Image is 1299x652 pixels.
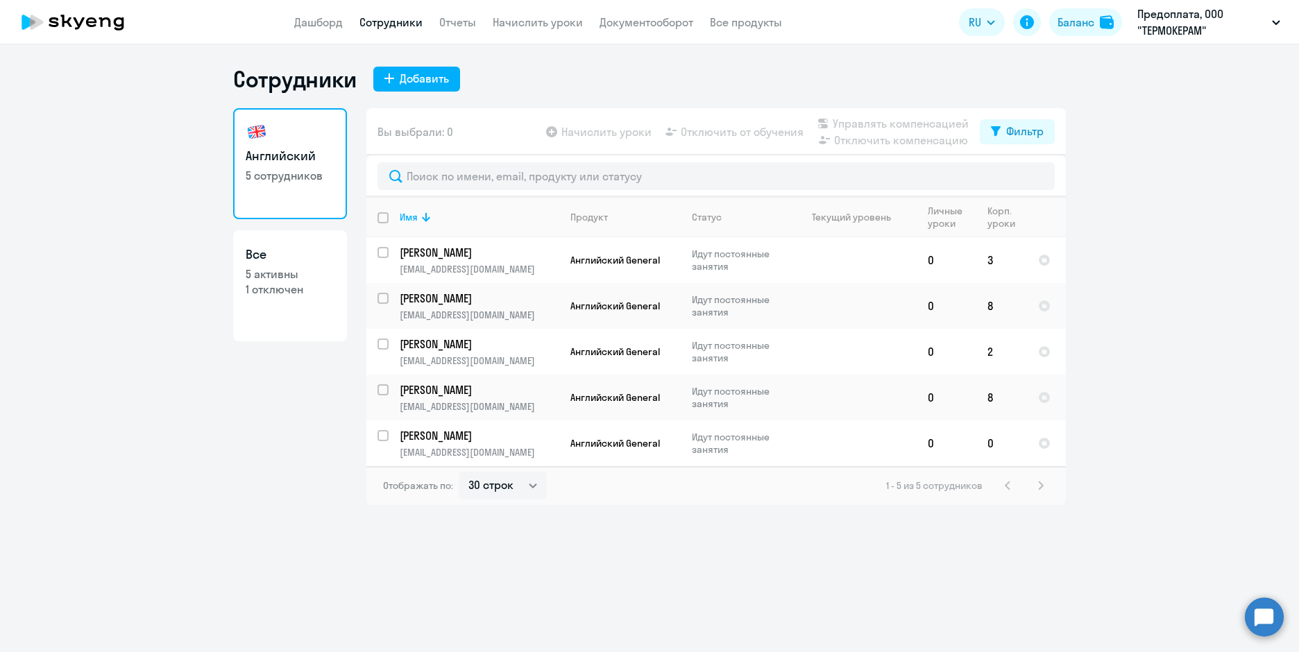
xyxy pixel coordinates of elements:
[969,14,981,31] span: RU
[987,205,1026,230] div: Корп. уроки
[928,205,967,230] div: Личные уроки
[377,162,1055,190] input: Поиск по имени, email, продукту или статусу
[917,283,976,329] td: 0
[1006,123,1044,139] div: Фильтр
[886,479,983,492] span: 1 - 5 из 5 сотрудников
[246,121,268,143] img: english
[692,385,787,410] p: Идут постоянные занятия
[570,300,660,312] span: Английский General
[439,15,476,29] a: Отчеты
[959,8,1005,36] button: RU
[917,237,976,283] td: 0
[570,391,660,404] span: Английский General
[692,431,787,456] p: Идут постоянные занятия
[799,211,916,223] div: Текущий уровень
[246,266,334,282] p: 5 активны
[1100,15,1114,29] img: balance
[493,15,583,29] a: Начислить уроки
[692,211,787,223] div: Статус
[400,382,559,397] a: [PERSON_NAME]
[400,211,418,223] div: Имя
[400,309,559,321] p: [EMAIL_ADDRESS][DOMAIN_NAME]
[400,382,557,397] p: [PERSON_NAME]
[570,437,660,449] span: Английский General
[976,420,1027,466] td: 0
[246,282,334,297] p: 1 отключен
[246,147,334,165] h3: Английский
[383,479,453,492] span: Отображать по:
[692,248,787,273] p: Идут постоянные занятия
[1058,14,1094,31] div: Баланс
[400,263,559,275] p: [EMAIL_ADDRESS][DOMAIN_NAME]
[400,400,559,413] p: [EMAIL_ADDRESS][DOMAIN_NAME]
[570,211,608,223] div: Продукт
[917,420,976,466] td: 0
[1130,6,1287,39] button: Предоплата, ООО "ТЕРМОКЕРАМ"
[1137,6,1266,39] p: Предоплата, ООО "ТЕРМОКЕРАМ"
[600,15,693,29] a: Документооборот
[1049,8,1122,36] button: Балансbalance
[976,375,1027,420] td: 8
[976,329,1027,375] td: 2
[400,336,559,352] a: [PERSON_NAME]
[294,15,343,29] a: Дашборд
[692,339,787,364] p: Идут постоянные занятия
[570,211,680,223] div: Продукт
[987,205,1017,230] div: Корп. уроки
[400,245,557,260] p: [PERSON_NAME]
[400,336,557,352] p: [PERSON_NAME]
[400,291,557,306] p: [PERSON_NAME]
[246,246,334,264] h3: Все
[692,211,722,223] div: Статус
[400,428,557,443] p: [PERSON_NAME]
[400,70,449,87] div: Добавить
[400,211,559,223] div: Имя
[359,15,423,29] a: Сотрудники
[400,354,559,367] p: [EMAIL_ADDRESS][DOMAIN_NAME]
[570,345,660,358] span: Английский General
[692,293,787,318] p: Идут постоянные занятия
[233,108,347,219] a: Английский5 сотрудников
[377,123,453,140] span: Вы выбрали: 0
[400,245,559,260] a: [PERSON_NAME]
[980,119,1055,144] button: Фильтр
[710,15,782,29] a: Все продукты
[400,446,559,458] p: [EMAIL_ADDRESS][DOMAIN_NAME]
[233,65,357,93] h1: Сотрудники
[928,205,976,230] div: Личные уроки
[400,428,559,443] a: [PERSON_NAME]
[976,283,1027,329] td: 8
[233,230,347,341] a: Все5 активны1 отключен
[917,375,976,420] td: 0
[570,254,660,266] span: Английский General
[976,237,1027,283] td: 3
[812,211,891,223] div: Текущий уровень
[246,168,334,183] p: 5 сотрудников
[917,329,976,375] td: 0
[373,67,460,92] button: Добавить
[400,291,559,306] a: [PERSON_NAME]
